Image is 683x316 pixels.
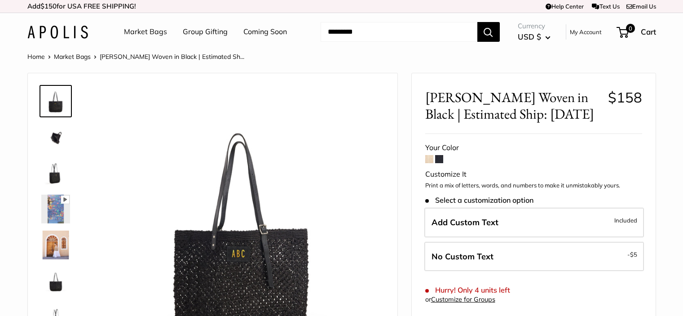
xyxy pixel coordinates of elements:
img: Mercado Woven in Black | Estimated Ship: Oct. 19th [41,195,70,223]
img: Apolis [27,26,88,39]
p: Print a mix of letters, words, and numbers to make it unmistakably yours. [425,181,642,190]
a: Home [27,53,45,61]
span: $5 [630,251,637,258]
span: [PERSON_NAME] Woven in Black | Estimated Ship: [DATE] [425,89,601,122]
span: No Custom Text [432,251,494,262]
a: Mercado Woven in Black | Estimated Ship: Oct. 19th [40,157,72,189]
span: 0 [626,24,635,33]
img: Mercado Woven in Black | Estimated Ship: Oct. 19th [41,123,70,151]
a: Market Bags [54,53,91,61]
a: Email Us [626,3,656,10]
span: Select a customization option [425,196,533,205]
a: Market Bags [124,25,167,39]
span: USD $ [518,32,541,41]
a: Group Gifting [183,25,228,39]
input: Search... [321,22,477,42]
span: $158 [608,89,642,106]
a: Text Us [592,3,619,10]
a: Mercado Woven in Black | Estimated Ship: Oct. 19th [40,229,72,261]
a: Mercado Woven in Black | Estimated Ship: Oct. 19th [40,121,72,153]
div: or [425,294,495,306]
span: Add Custom Text [432,217,498,227]
a: My Account [570,27,602,37]
label: Leave Blank [424,242,644,271]
a: Mercado Woven in Black | Estimated Ship: Oct. 19th [40,265,72,297]
button: USD $ [518,30,551,44]
button: Search [477,22,500,42]
nav: Breadcrumb [27,51,244,62]
img: Mercado Woven in Black | Estimated Ship: Oct. 19th [41,267,70,295]
a: Mercado Woven in Black | Estimated Ship: Oct. 19th [40,193,72,225]
a: 0 Cart [617,25,656,39]
img: Mercado Woven in Black | Estimated Ship: Oct. 19th [41,159,70,187]
span: Cart [641,27,656,36]
a: Coming Soon [243,25,287,39]
div: Your Color [425,141,642,155]
span: Included [614,215,637,226]
a: Mercado Woven in Black | Estimated Ship: Oct. 19th [40,85,72,117]
a: Customize for Groups [431,295,495,303]
span: - [627,249,637,260]
img: Mercado Woven in Black | Estimated Ship: Oct. 19th [41,87,70,116]
img: Mercado Woven in Black | Estimated Ship: Oct. 19th [41,231,70,259]
span: Currency [518,20,551,32]
span: $150 [40,2,57,10]
a: Help Center [546,3,584,10]
span: [PERSON_NAME] Woven in Black | Estimated Sh... [100,53,244,61]
label: Add Custom Text [424,208,644,237]
span: Hurry! Only 4 units left [425,286,510,294]
div: Customize It [425,168,642,181]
